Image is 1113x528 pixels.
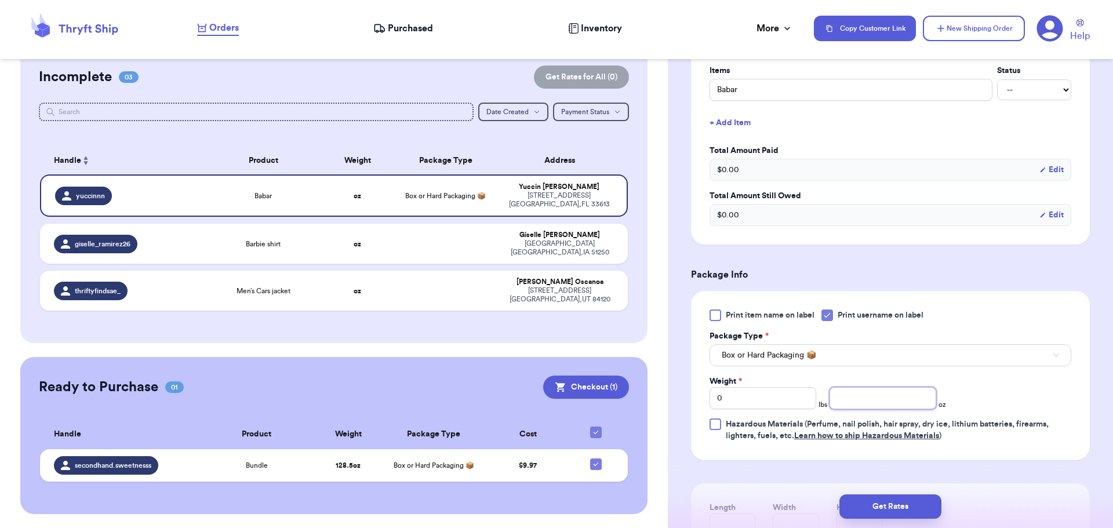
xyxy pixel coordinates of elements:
[814,16,916,41] button: Copy Customer Link
[553,103,629,121] button: Payment Status
[197,21,239,36] a: Orders
[383,420,485,449] th: Package Type
[726,420,803,428] span: Hazardous Materials
[1070,29,1090,43] span: Help
[209,21,239,35] span: Orders
[336,462,361,469] strong: 128.5 oz
[354,241,361,247] strong: oz
[568,21,622,35] a: Inventory
[505,183,613,191] div: Yuccin [PERSON_NAME]
[939,400,946,409] span: oz
[394,462,474,469] span: Box or Hard Packaging 📦
[581,21,622,35] span: Inventory
[119,71,139,83] span: 03
[205,147,322,174] th: Product
[794,432,939,440] a: Learn how to ship Hazardous Materials
[81,154,90,167] button: Sort ascending
[717,164,739,176] span: $ 0.00
[199,420,314,449] th: Product
[997,65,1071,77] label: Status
[710,190,1071,202] label: Total Amount Still Owed
[246,461,268,470] span: Bundle
[499,147,628,174] th: Address
[39,378,158,396] h2: Ready to Purchase
[722,349,816,361] span: Box or Hard Packaging 📦
[839,494,941,519] button: Get Rates
[505,191,613,209] div: [STREET_ADDRESS] [GEOGRAPHIC_DATA] , FL 33613
[819,400,827,409] span: lbs
[478,103,548,121] button: Date Created
[710,344,1071,366] button: Box or Hard Packaging 📦
[76,191,105,201] span: yuccinnn
[710,376,742,387] label: Weight
[486,108,529,115] span: Date Created
[354,192,361,199] strong: oz
[75,286,121,296] span: thriftyfindsae_
[705,110,1076,136] button: + Add Item
[388,21,433,35] span: Purchased
[505,286,614,304] div: [STREET_ADDRESS] [GEOGRAPHIC_DATA] , UT 84120
[726,420,1049,440] span: (Perfume, nail polish, hair spray, dry ice, lithium batteries, firearms, lighters, fuels, etc. )
[519,462,537,469] span: $ 9.97
[710,145,1071,156] label: Total Amount Paid
[75,461,151,470] span: secondhand.sweetnesss
[75,239,130,249] span: giselle_ramirez26
[923,16,1025,41] button: New Shipping Order
[543,376,629,399] button: Checkout (1)
[392,147,499,174] th: Package Type
[710,65,992,77] label: Items
[314,420,382,449] th: Weight
[246,239,281,249] span: Barbie shirt
[54,155,81,167] span: Handle
[354,287,361,294] strong: oz
[254,191,272,201] span: Babar
[726,309,814,321] span: Print item name on label
[237,286,290,296] span: Men’s Cars jacket
[710,330,769,342] label: Package Type
[838,309,923,321] span: Print username on label
[505,278,614,286] div: [PERSON_NAME] Oscanoa
[165,381,184,393] span: 01
[561,108,609,115] span: Payment Status
[717,209,739,221] span: $ 0.00
[39,103,474,121] input: Search
[691,268,1090,282] h3: Package Info
[534,65,629,89] button: Get Rates for All (0)
[505,239,614,257] div: [GEOGRAPHIC_DATA] [GEOGRAPHIC_DATA] , IA 51250
[373,21,433,35] a: Purchased
[505,231,614,239] div: Giselle [PERSON_NAME]
[756,21,793,35] div: More
[322,147,393,174] th: Weight
[405,192,486,199] span: Box or Hard Packaging 📦
[1039,209,1064,221] button: Edit
[1070,19,1090,43] a: Help
[39,68,112,86] h2: Incomplete
[54,428,81,440] span: Handle
[1039,164,1064,176] button: Edit
[485,420,571,449] th: Cost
